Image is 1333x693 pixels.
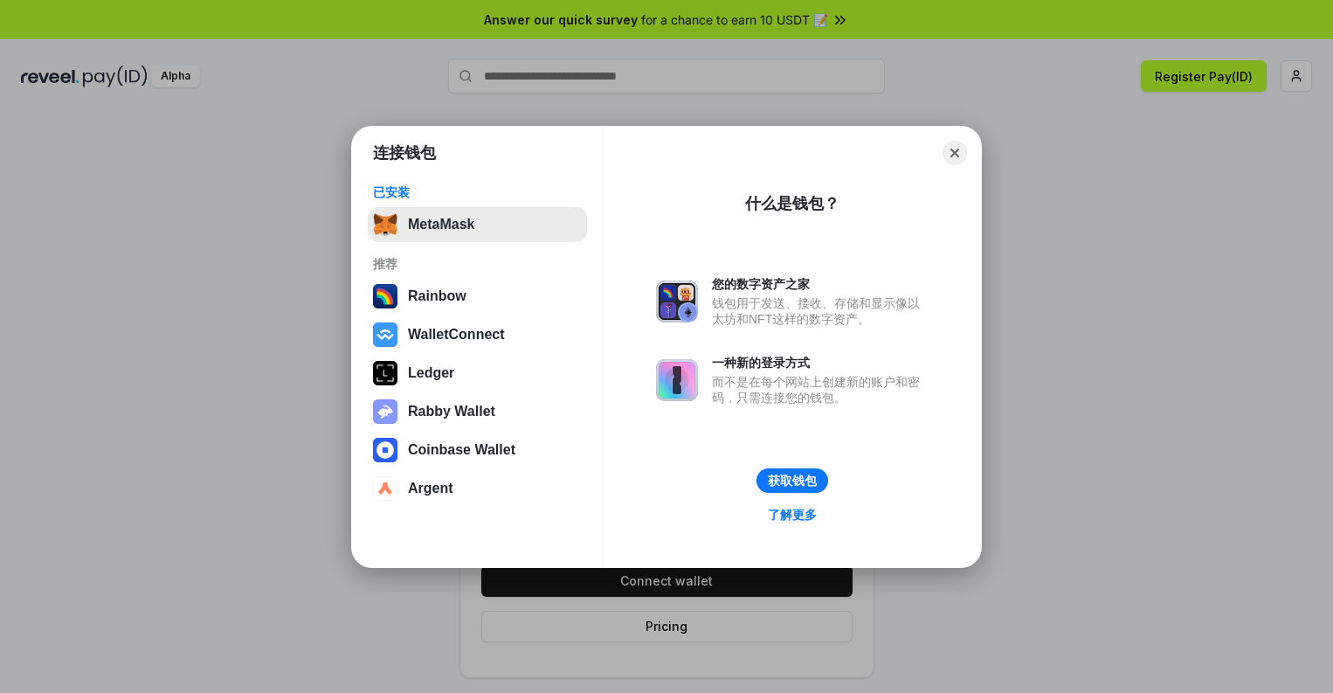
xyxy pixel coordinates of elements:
div: Rainbow [408,288,466,304]
div: Coinbase Wallet [408,442,515,458]
button: Rabby Wallet [368,394,587,429]
div: 一种新的登录方式 [712,355,929,371]
img: svg+xml,%3Csvg%20xmlns%3D%22http%3A%2F%2Fwww.w3.org%2F2000%2Fsvg%22%20width%3D%2228%22%20height%3... [373,361,397,385]
div: MetaMask [408,217,474,232]
img: svg+xml,%3Csvg%20fill%3D%22none%22%20height%3D%2233%22%20viewBox%3D%220%200%2035%2033%22%20width%... [373,212,397,237]
button: 获取钱包 [756,468,828,493]
img: svg+xml,%3Csvg%20xmlns%3D%22http%3A%2F%2Fwww.w3.org%2F2000%2Fsvg%22%20fill%3D%22none%22%20viewBox... [373,399,397,424]
div: 推荐 [373,256,582,272]
img: svg+xml,%3Csvg%20xmlns%3D%22http%3A%2F%2Fwww.w3.org%2F2000%2Fsvg%22%20fill%3D%22none%22%20viewBox... [656,359,698,401]
div: 而不是在每个网站上创建新的账户和密码，只需连接您的钱包。 [712,374,929,405]
button: Argent [368,471,587,506]
button: MetaMask [368,207,587,242]
img: svg+xml,%3Csvg%20width%3D%22120%22%20height%3D%22120%22%20viewBox%3D%220%200%20120%20120%22%20fil... [373,284,397,308]
img: svg+xml,%3Csvg%20width%3D%2228%22%20height%3D%2228%22%20viewBox%3D%220%200%2028%2028%22%20fill%3D... [373,322,397,347]
button: Close [943,141,967,165]
button: Coinbase Wallet [368,433,587,468]
div: 获取钱包 [768,473,817,489]
a: 了解更多 [757,503,827,526]
div: 您的数字资产之家 [712,276,929,292]
div: WalletConnect [408,327,505,343]
div: 钱包用于发送、接收、存储和显示像以太坊和NFT这样的数字资产。 [712,295,929,327]
div: Rabby Wallet [408,404,495,419]
h1: 连接钱包 [373,142,436,163]
button: WalletConnect [368,317,587,352]
div: 已安装 [373,184,582,200]
img: svg+xml,%3Csvg%20xmlns%3D%22http%3A%2F%2Fwww.w3.org%2F2000%2Fsvg%22%20fill%3D%22none%22%20viewBox... [656,281,698,322]
div: 什么是钱包？ [745,193,839,214]
div: Ledger [408,365,454,381]
button: Ledger [368,356,587,391]
img: svg+xml,%3Csvg%20width%3D%2228%22%20height%3D%2228%22%20viewBox%3D%220%200%2028%2028%22%20fill%3D... [373,476,397,501]
img: svg+xml,%3Csvg%20width%3D%2228%22%20height%3D%2228%22%20viewBox%3D%220%200%2028%2028%22%20fill%3D... [373,438,397,462]
button: Rainbow [368,279,587,314]
div: Argent [408,481,453,496]
div: 了解更多 [768,507,817,523]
